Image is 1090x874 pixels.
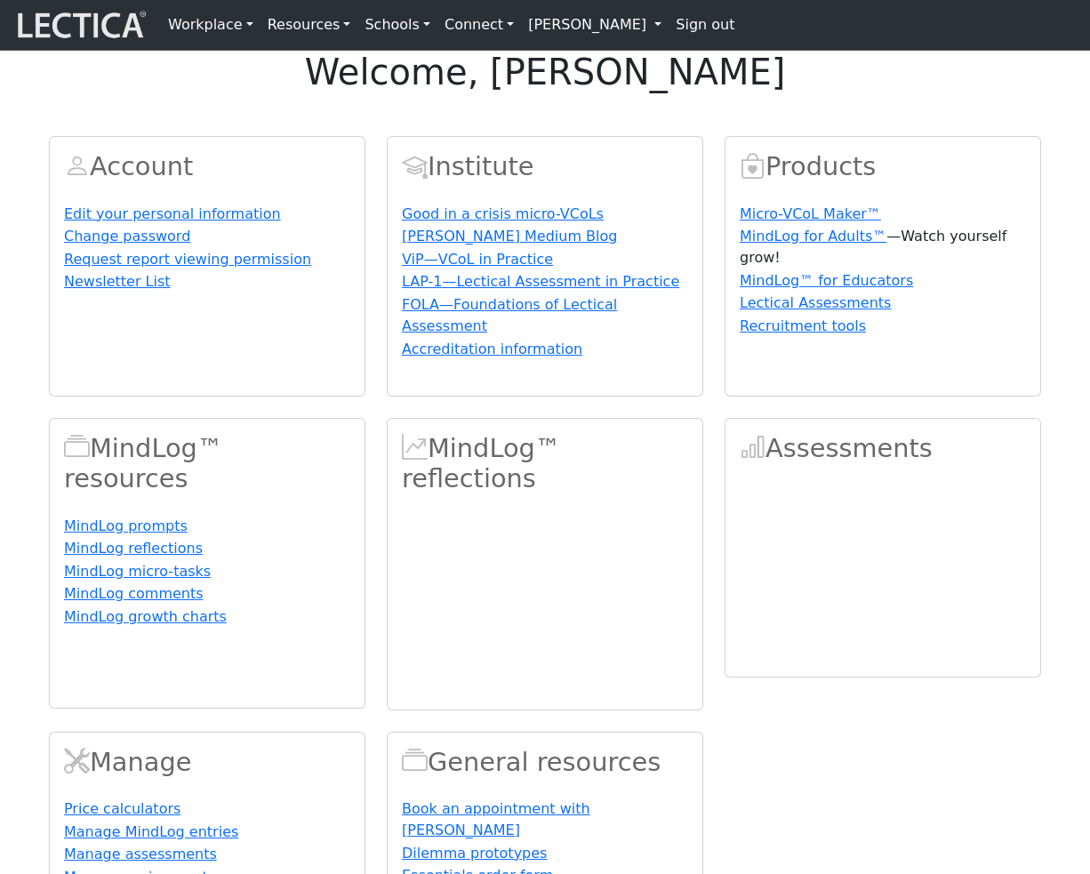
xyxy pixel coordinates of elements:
a: Edit your personal information [64,205,281,222]
span: Account [64,151,90,181]
a: [PERSON_NAME] [521,7,669,43]
a: Schools [357,7,437,43]
a: Manage assessments [64,846,217,862]
a: Workplace [161,7,260,43]
span: Assessments [740,433,765,463]
a: Request report viewing permission [64,251,311,268]
a: Resources [260,7,358,43]
img: lecticalive [13,8,147,42]
span: MindLog [402,433,428,463]
h2: MindLog™ reflections [402,433,688,494]
a: [PERSON_NAME] Medium Blog [402,228,617,245]
a: LAP-1—Lectical Assessment in Practice [402,273,679,290]
a: MindLog™ for Educators [740,272,913,289]
a: Book an appointment with [PERSON_NAME] [402,800,590,838]
a: MindLog comments [64,585,204,602]
h2: Assessments [740,433,1026,464]
a: MindLog reflections [64,540,203,557]
a: MindLog for Adults™ [740,228,886,245]
a: Price calculators [64,800,180,817]
span: Products [740,151,765,181]
a: MindLog prompts [64,517,188,534]
a: Manage MindLog entries [64,823,238,840]
a: Good in a crisis micro-VCoLs [402,205,604,222]
span: Resources [402,747,428,777]
a: Micro-VCoL Maker™ [740,205,881,222]
a: Change password [64,228,190,245]
h2: Account [64,151,350,182]
a: Connect [437,7,521,43]
h2: Manage [64,747,350,778]
span: Account [402,151,428,181]
h2: Products [740,151,1026,182]
span: MindLog™ resources [64,433,90,463]
a: Newsletter List [64,273,171,290]
span: Manage [64,747,90,777]
h2: General resources [402,747,688,778]
a: MindLog micro-tasks [64,563,211,580]
h2: MindLog™ resources [64,433,350,494]
p: —Watch yourself grow! [740,226,1026,269]
a: Recruitment tools [740,317,866,334]
a: MindLog growth charts [64,608,227,625]
a: FOLA—Foundations of Lectical Assessment [402,296,617,334]
a: Lectical Assessments [740,294,891,311]
a: Dilemma prototypes [402,845,547,862]
a: Sign out [669,7,741,43]
a: ViP—VCoL in Practice [402,251,553,268]
a: Accreditation information [402,341,582,357]
h2: Institute [402,151,688,182]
